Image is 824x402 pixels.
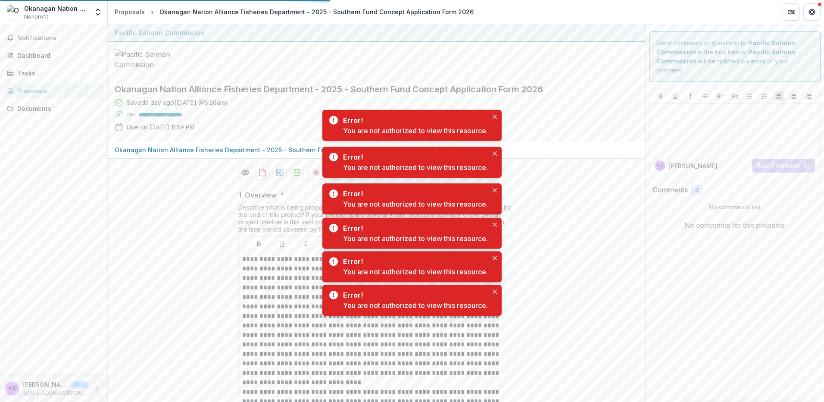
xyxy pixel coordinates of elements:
[115,145,429,154] p: Okanagan Nation Alliance Fisheries Department - 2025 - Southern Fund Concept Application Form 2026
[127,98,228,107] div: Saved a day ago ( [DATE] @ 8:26am )
[17,86,97,95] div: Proposals
[22,389,88,397] p: [EMAIL_ADDRESS][DOMAIN_NAME]
[649,31,821,82] div: Send comments or questions to in the box below. will be notified via email of your comment.
[127,122,195,132] p: Due on [DATE] 11:59 PM
[343,162,488,173] div: You are not authorized to view this resource.
[804,91,814,101] button: Align Right
[111,6,148,18] a: Proposals
[490,148,500,159] button: Close
[9,386,16,391] div: Patrick Zubick
[803,3,821,21] button: Get Help
[17,69,97,78] div: Tasks
[343,256,484,267] div: Error!
[307,166,364,179] button: AI Assistant
[115,84,624,94] h2: Okanagan Nation Alliance Fisheries Department - 2025 - Southern Fund Concept Application Form 2026
[343,199,488,209] div: You are not authorized to view this resource.
[744,91,755,101] button: Bullet List
[290,166,304,179] button: download-proposal
[159,7,474,16] div: Okanagan Nation Alliance Fisheries Department - 2025 - Southern Fund Concept Application Form 2026
[111,6,477,18] nav: breadcrumb
[343,300,488,311] div: You are not authorized to view this resource.
[3,84,104,98] a: Proposals
[343,267,488,277] div: You are not authorized to view this resource.
[490,220,500,230] button: Close
[774,91,784,101] button: Align Left
[715,91,725,101] button: Heading 1
[652,186,688,194] h2: Comments
[652,202,818,211] p: No comments yet
[22,380,67,389] p: [PERSON_NAME]
[17,51,97,60] div: Dashboard
[238,204,514,236] div: Describe what is being proposed and what specific outcomes are expected to be delivered by the en...
[685,91,696,101] button: Italicize
[92,383,102,394] button: More
[700,91,710,101] button: Strike
[115,49,201,70] img: Pacific Salmon Commission
[490,253,500,263] button: Close
[490,112,500,122] button: Close
[3,101,104,116] a: Documents
[685,220,785,230] p: No comments for this proposal
[657,163,662,168] div: Patrick Zubick
[254,239,264,249] button: Bold
[238,166,252,179] button: Preview 7acae96c-b42d-4655-8a09-af940234a6b9-0.pdf
[655,91,666,101] button: Bold
[127,112,135,118] p: 100 %
[343,152,484,162] div: Error!
[490,185,500,195] button: Close
[343,188,484,199] div: Error!
[115,28,638,38] div: Pacific Salmon Commission
[343,290,484,300] div: Error!
[92,3,104,21] button: Open entity switcher
[24,4,88,13] div: Okanagan Nation Alliance Fisheries Department
[17,104,97,113] div: Documents
[7,5,21,19] img: Okanagan Nation Alliance Fisheries Department
[490,286,500,297] button: Close
[24,13,48,21] span: Nonprofit
[789,91,799,101] button: Align Center
[343,233,488,244] div: You are not authorized to view this resource.
[277,239,287,249] button: Underline
[301,239,311,249] button: Italicize
[3,48,104,63] a: Dashboard
[695,187,699,194] span: 0
[670,91,680,101] button: Underline
[343,115,484,126] div: Error!
[783,3,800,21] button: Partners
[71,381,88,389] p: User
[343,126,488,136] div: You are not authorized to view this resource.
[115,7,145,16] div: Proposals
[730,91,740,101] button: Heading 2
[759,91,770,101] button: Ordered List
[668,161,718,170] p: [PERSON_NAME]
[273,166,287,179] button: download-proposal
[3,31,104,45] button: Notifications
[343,223,484,233] div: Error!
[238,190,277,200] p: 1. Overview
[17,35,100,42] span: Notifications
[752,159,815,173] button: Add Comment
[3,66,104,80] a: Tasks
[432,146,455,154] span: Draft
[256,166,269,179] button: download-proposal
